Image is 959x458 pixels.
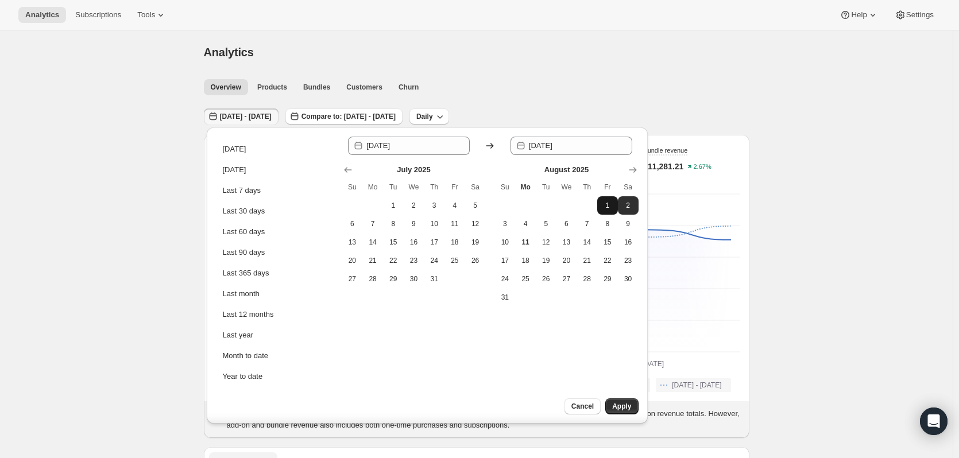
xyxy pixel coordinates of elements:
[622,256,634,265] span: 23
[404,178,424,196] th: Wednesday
[577,178,597,196] th: Thursday
[643,161,683,172] p: £11,281.21
[577,215,597,233] button: Thursday August 7 2025
[515,233,536,251] button: Today Monday August 11 2025
[367,274,378,284] span: 28
[444,178,465,196] th: Friday
[515,178,536,196] th: Monday
[540,183,552,192] span: Tu
[536,178,556,196] th: Tuesday
[367,238,378,247] span: 14
[602,219,613,228] span: 8
[346,83,382,92] span: Customers
[540,219,552,228] span: 5
[424,233,444,251] button: Thursday July 17 2025
[408,274,420,284] span: 30
[388,201,399,210] span: 1
[618,196,639,215] button: Start of range Saturday August 2 2025
[347,238,358,247] span: 13
[888,7,941,23] button: Settings
[536,233,556,251] button: Tuesday August 12 2025
[388,238,399,247] span: 15
[347,183,358,192] span: Su
[581,238,593,247] span: 14
[342,233,363,251] button: Sunday July 13 2025
[424,270,444,288] button: Thursday July 31 2025
[540,238,552,247] span: 12
[219,181,334,200] button: Last 7 days
[367,256,378,265] span: 21
[383,215,404,233] button: Tuesday July 8 2025
[367,183,378,192] span: Mo
[622,183,634,192] span: Sa
[428,274,440,284] span: 31
[571,402,594,411] span: Cancel
[404,196,424,215] button: Wednesday July 2 2025
[362,233,383,251] button: Monday July 14 2025
[495,178,516,196] th: Sunday
[223,288,260,300] div: Last month
[561,274,573,284] span: 27
[540,256,552,265] span: 19
[581,274,593,284] span: 28
[388,219,399,228] span: 8
[285,108,403,125] button: Compare to: [DATE] - [DATE]
[408,183,420,192] span: We
[618,270,639,288] button: Saturday August 30 2025
[347,219,358,228] span: 6
[428,219,440,228] span: 10
[383,251,404,270] button: Tuesday July 22 2025
[597,270,618,288] button: Friday August 29 2025
[602,256,613,265] span: 22
[408,238,420,247] span: 16
[536,251,556,270] button: Tuesday August 19 2025
[424,251,444,270] button: Thursday July 24 2025
[495,251,516,270] button: Sunday August 17 2025
[223,143,246,155] div: [DATE]
[465,196,486,215] button: Saturday July 5 2025
[515,270,536,288] button: Monday August 25 2025
[556,251,577,270] button: Wednesday August 20 2025
[449,201,461,210] span: 4
[577,270,597,288] button: Thursday August 28 2025
[383,270,404,288] button: Tuesday July 29 2025
[581,256,593,265] span: 21
[388,183,399,192] span: Tu
[643,147,687,154] span: Bundle revenue
[408,219,420,228] span: 9
[362,178,383,196] th: Monday
[622,201,634,210] span: 2
[556,270,577,288] button: Wednesday August 27 2025
[495,233,516,251] button: Sunday August 10 2025
[444,215,465,233] button: Friday July 11 2025
[223,267,269,279] div: Last 365 days
[520,274,531,284] span: 25
[833,7,885,23] button: Help
[625,162,641,178] button: Show next month, September 2025
[223,309,274,320] div: Last 12 months
[520,183,531,192] span: Mo
[618,251,639,270] button: Saturday August 23 2025
[428,238,440,247] span: 17
[204,108,279,125] button: [DATE] - [DATE]
[399,83,419,92] span: Churn
[851,10,867,20] span: Help
[223,226,265,238] div: Last 60 days
[428,201,440,210] span: 3
[219,305,334,324] button: Last 12 months
[622,274,634,284] span: 30
[536,270,556,288] button: Tuesday August 26 2025
[561,256,573,265] span: 20
[577,233,597,251] button: Thursday August 14 2025
[342,270,363,288] button: Sunday July 27 2025
[602,183,613,192] span: Fr
[68,7,128,23] button: Subscriptions
[428,183,440,192] span: Th
[18,7,66,23] button: Analytics
[362,251,383,270] button: Monday July 21 2025
[257,83,287,92] span: Products
[536,215,556,233] button: Tuesday August 5 2025
[211,83,241,92] span: Overview
[622,219,634,228] span: 9
[520,238,531,247] span: 11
